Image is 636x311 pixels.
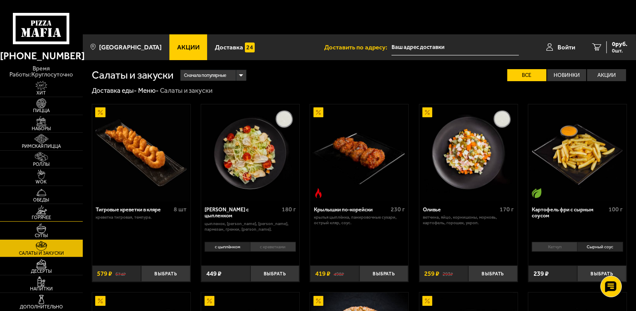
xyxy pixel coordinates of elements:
button: Выбрать [468,265,518,282]
img: Крылышки по-корейски [311,104,408,201]
span: 170 г [500,206,514,213]
li: Сырный соус [577,242,623,251]
img: Акционный [95,296,105,306]
label: Все [507,69,546,81]
img: Акционный [422,296,432,306]
li: с цыплёнком [205,242,250,251]
a: АкционныйОливье [419,104,518,201]
img: Акционный [422,107,432,117]
span: 230 г [391,206,405,213]
img: Салат Цезарь с цыпленком [202,104,298,201]
a: Акции [169,34,208,60]
s: 293 ₽ [443,271,453,277]
p: цыпленок, [PERSON_NAME], [PERSON_NAME], пармезан, гренки, [PERSON_NAME]. [205,221,295,232]
img: Картофель фри с сырным соусом [529,104,626,201]
div: Тигровые креветки в кляре [96,207,172,213]
span: 0 руб. [612,41,627,47]
label: Акции [587,69,626,81]
s: 498 ₽ [334,271,344,277]
p: крылья цыплёнка, панировочные сухари, острый кляр, соус. [314,215,405,226]
span: Акции [177,44,200,51]
div: 0 [528,240,627,261]
a: Доставка [207,34,262,60]
img: Вегетарианское блюдо [532,188,542,198]
a: Меню- [138,87,159,95]
div: 0 [201,240,299,261]
img: Акционный [205,296,214,306]
span: 8 шт [174,206,187,213]
div: Крылышки по-корейски [314,207,389,213]
span: [GEOGRAPHIC_DATA] [99,44,162,51]
label: Новинки [547,69,586,81]
span: Доставка [215,44,243,51]
s: 674 ₽ [115,271,126,277]
span: 180 г [282,206,296,213]
button: Выбрать [141,265,190,282]
button: Выбрать [577,265,627,282]
span: Войти [558,44,575,51]
h1: Салаты и закуски [92,70,174,81]
div: Салаты и закуски [160,86,212,95]
input: Ваш адрес доставки [392,40,519,55]
a: АкционныйОстрое блюдоКрылышки по-корейски [310,104,408,201]
span: 0 шт. [612,48,627,53]
span: Сначала популярные [184,69,226,82]
div: Картофель фри с сырным соусом [532,207,606,220]
span: 419 ₽ [315,271,330,277]
a: Салат Цезарь с цыпленком [201,104,299,201]
li: Кетчуп [532,242,577,251]
button: Выбрать [250,265,300,282]
button: Выбрать [359,265,409,282]
span: 449 ₽ [206,271,221,277]
img: Оливье [420,104,517,201]
a: Вегетарианское блюдоКартофель фри с сырным соусом [528,104,627,201]
img: Акционный [313,107,323,117]
span: Доставить по адресу: [324,44,392,51]
li: с креветками [250,242,296,251]
div: Оливье [423,207,497,213]
img: Акционный [313,296,323,306]
span: 259 ₽ [424,271,439,277]
img: Тигровые креветки в кляре [93,104,190,201]
span: 239 ₽ [534,271,549,277]
p: креветка тигровая, темпура. [96,215,187,220]
div: [PERSON_NAME] с цыпленком [205,207,279,220]
span: 579 ₽ [97,271,112,277]
span: 100 г [609,206,623,213]
p: ветчина, яйцо, корнишоны, морковь, картофель, горошек, укроп. [423,215,514,226]
a: Доставка еды- [92,87,137,95]
img: 15daf4d41897b9f0e9f617042186c801.svg [245,43,255,52]
a: АкционныйТигровые креветки в кляре [92,104,190,201]
img: Острое блюдо [313,188,323,198]
img: Акционный [95,107,105,117]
